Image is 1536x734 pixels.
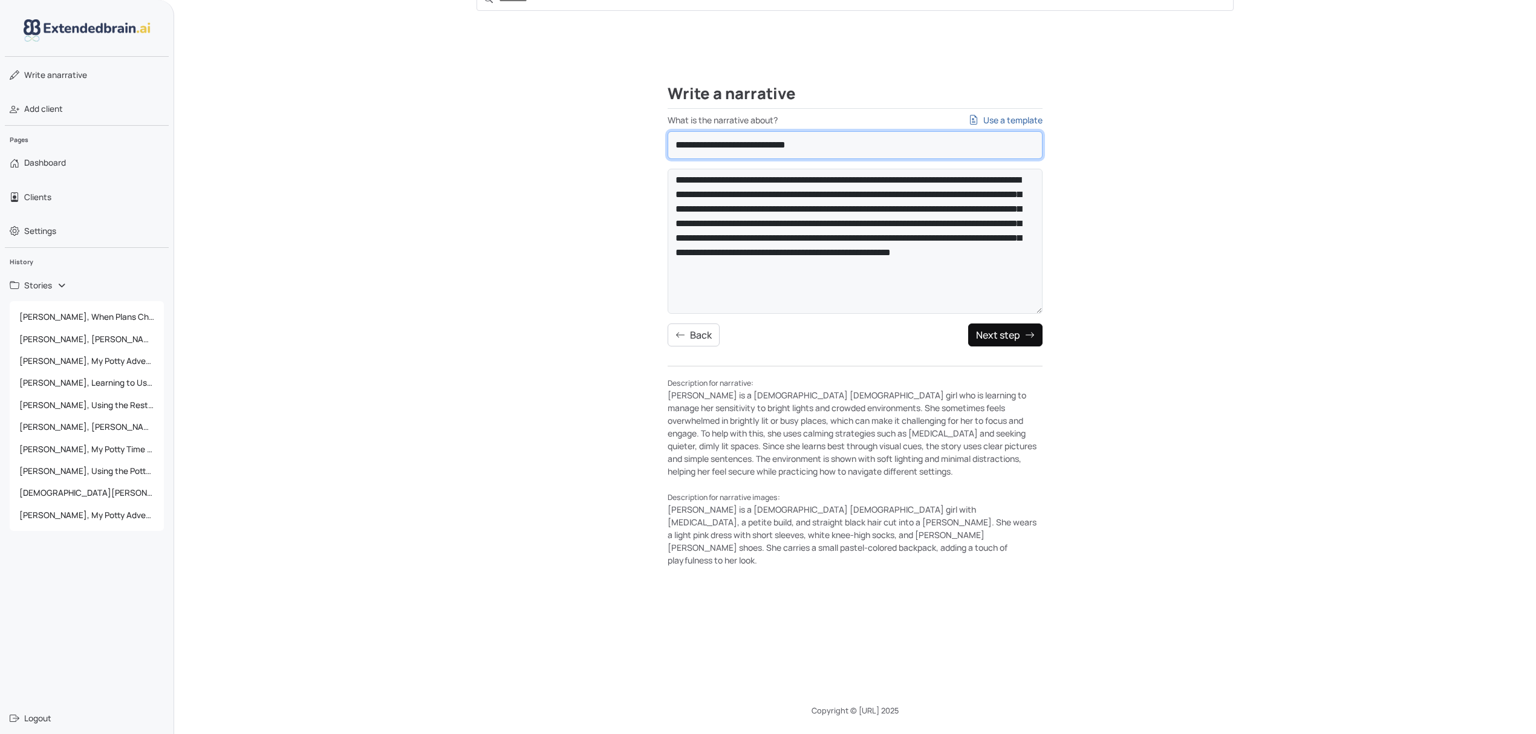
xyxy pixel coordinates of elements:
[15,328,159,350] span: [PERSON_NAME], [PERSON_NAME] Potty Adventure
[10,504,164,526] a: [PERSON_NAME], My Potty Adventure
[24,157,66,169] span: Dashboard
[15,416,159,438] span: [PERSON_NAME], [PERSON_NAME] Potty Adventure
[15,350,159,372] span: [PERSON_NAME], My Potty Adventure
[24,103,63,115] span: Add client
[10,350,164,372] a: [PERSON_NAME], My Potty Adventure
[24,225,56,237] span: Settings
[24,70,52,80] span: Write a
[10,438,164,460] a: [PERSON_NAME], My Potty Time Adventure
[10,372,164,394] a: [PERSON_NAME], Learning to Use the Potty
[668,85,1043,109] h2: Write a narrative
[15,372,159,394] span: [PERSON_NAME], Learning to Use the Potty
[24,279,52,291] span: Stories
[24,69,87,81] span: narrative
[10,416,164,438] a: [PERSON_NAME], [PERSON_NAME] Potty Adventure
[15,460,159,482] span: [PERSON_NAME], Using the Potty Like a Big Kid
[668,378,753,388] small: Description for narrative:
[15,438,159,460] span: [PERSON_NAME], My Potty Time Adventure
[668,114,1043,126] label: What is the narrative about?
[15,306,159,328] span: [PERSON_NAME], When Plans Change Finding Fun Indoors
[668,492,780,502] small: Description for narrative images:
[968,323,1043,346] button: Next step
[24,19,151,42] img: logo
[668,490,1043,567] div: [PERSON_NAME] is a [DEMOGRAPHIC_DATA] [DEMOGRAPHIC_DATA] girl with [MEDICAL_DATA], a petite build...
[24,191,51,203] span: Clients
[10,482,164,504] a: [DEMOGRAPHIC_DATA][PERSON_NAME], My Potty Time Adventure
[10,460,164,482] a: [PERSON_NAME], Using the Potty Like a Big Kid
[10,306,164,328] a: [PERSON_NAME], When Plans Change Finding Fun Indoors
[15,482,159,504] span: [DEMOGRAPHIC_DATA][PERSON_NAME], My Potty Time Adventure
[15,394,159,416] span: [PERSON_NAME], Using the Restroom Calmly
[969,114,1043,126] a: Use a template
[24,712,51,724] span: Logout
[668,376,1043,478] div: [PERSON_NAME] is a [DEMOGRAPHIC_DATA] [DEMOGRAPHIC_DATA] girl who is learning to manage her sensi...
[15,504,159,526] span: [PERSON_NAME], My Potty Adventure
[812,705,899,716] span: Copyright © [URL] 2025
[10,328,164,350] a: [PERSON_NAME], [PERSON_NAME] Potty Adventure
[668,323,720,346] button: Back
[10,394,164,416] a: [PERSON_NAME], Using the Restroom Calmly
